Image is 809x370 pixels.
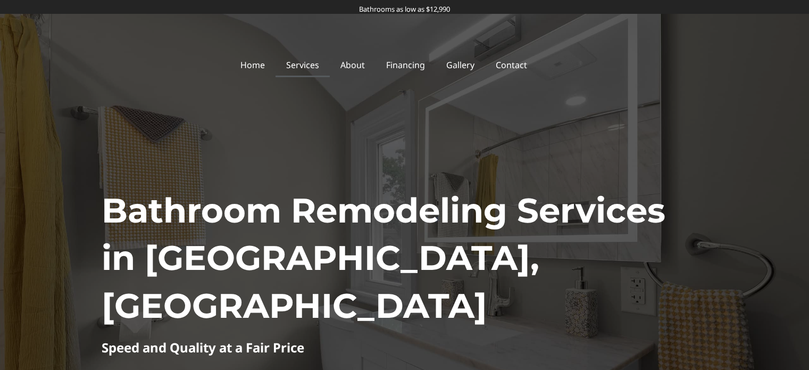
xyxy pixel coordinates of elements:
a: Contact [485,53,538,77]
a: Gallery [436,53,485,77]
a: Services [276,53,330,77]
a: Financing [376,53,436,77]
a: Home [230,53,276,77]
a: About [330,53,376,77]
strong: Speed and Quality at a Fair Price [102,339,304,356]
h1: Bathroom Remodeling Services in [GEOGRAPHIC_DATA], [GEOGRAPHIC_DATA] [102,187,708,330]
